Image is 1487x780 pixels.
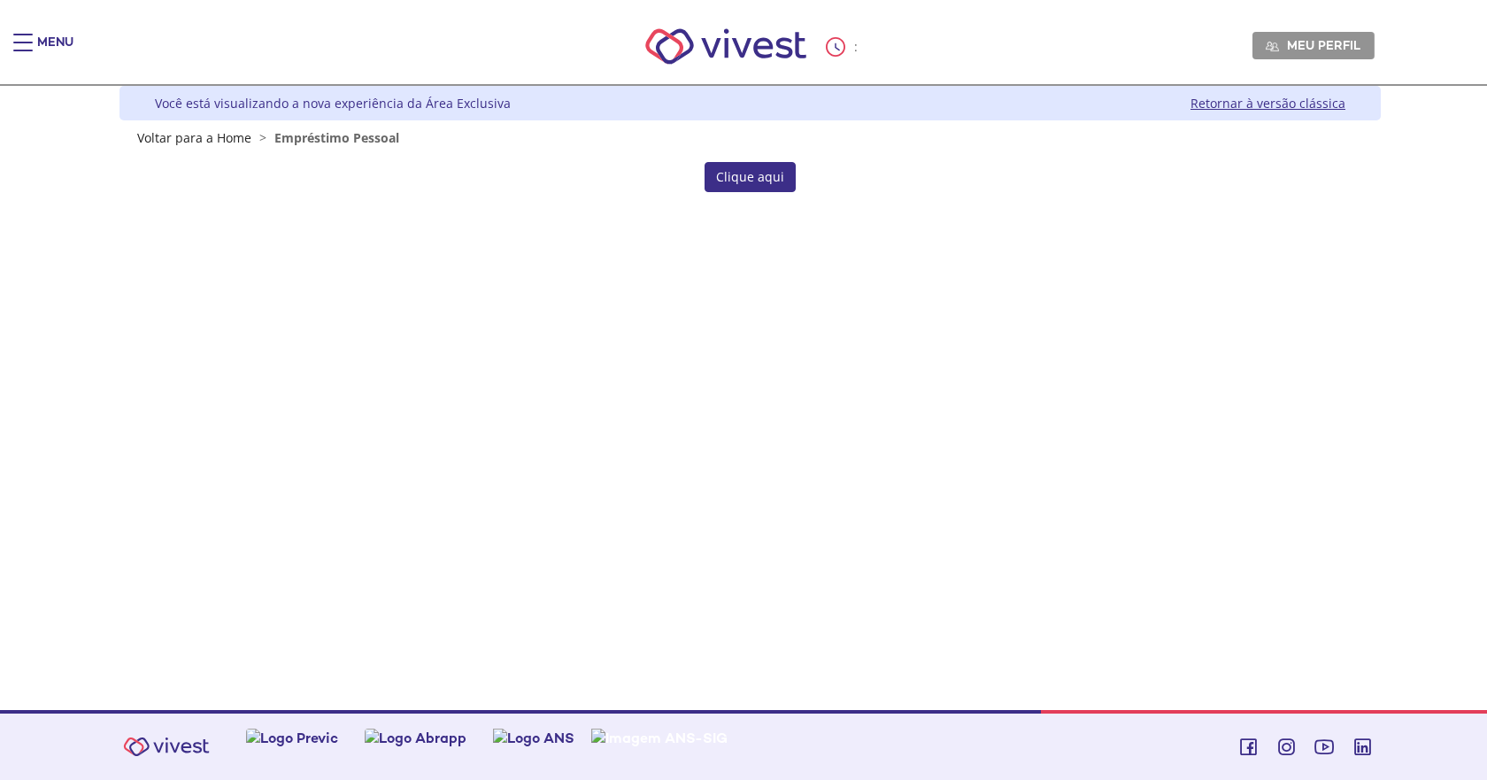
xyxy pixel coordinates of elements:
div: : [826,37,861,57]
a: Clique aqui [705,162,796,192]
img: Meu perfil [1266,40,1279,53]
img: Vivest [113,727,220,767]
img: Logo Previc [246,729,338,747]
span: Meu perfil [1287,37,1360,53]
img: Imagem ANS-SIG [591,729,728,747]
div: Você está visualizando a nova experiência da Área Exclusiva [155,95,511,112]
a: Meu perfil [1252,32,1375,58]
section: <span lang="pt-BR" dir="ltr">Empréstimos - Phoenix Finne</span> [225,162,1276,192]
img: Vivest [626,9,827,84]
img: Logo ANS [493,729,574,747]
div: Menu [37,34,73,69]
span: > [255,129,271,146]
a: Retornar à versão clássica [1190,95,1345,112]
div: Vivest [106,86,1381,710]
span: Empréstimo Pessoal [274,129,399,146]
a: Voltar para a Home [137,129,251,146]
img: Logo Abrapp [365,729,466,747]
